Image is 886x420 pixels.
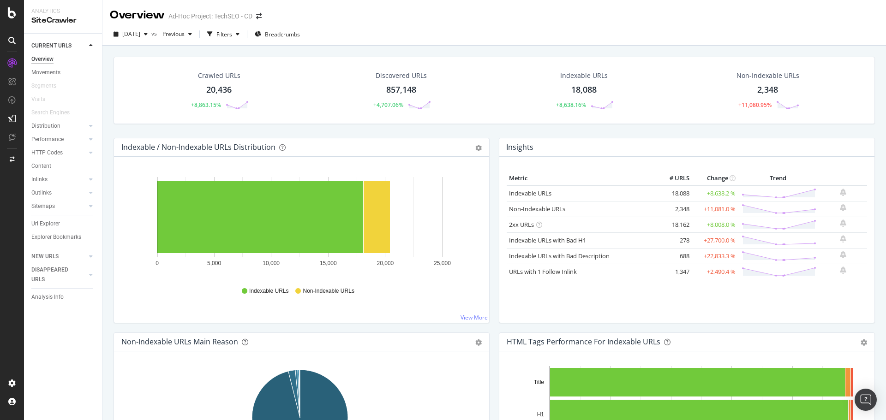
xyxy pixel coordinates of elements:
div: +11,080.95% [738,101,772,109]
a: Segments [31,81,66,91]
div: CURRENT URLS [31,41,72,51]
div: Crawled URLs [198,71,240,80]
td: +2,490.4 % [692,264,738,279]
a: Non-Indexable URLs [509,205,565,213]
div: Search Engines [31,108,70,118]
div: Indexable / Non-Indexable URLs Distribution [121,142,275,152]
div: Filters [216,30,232,38]
td: 2,348 [655,201,692,217]
a: Explorer Bookmarks [31,232,96,242]
a: Indexable URLs with Bad Description [509,252,610,260]
div: bell-plus [840,219,846,227]
h4: Insights [506,141,533,154]
span: Breadcrumbs [265,30,300,38]
div: Non-Indexable URLs [736,71,799,80]
div: Analysis Info [31,292,64,302]
th: # URLS [655,172,692,185]
th: Change [692,172,738,185]
div: bell-plus [840,189,846,196]
td: 18,088 [655,185,692,201]
a: Overview [31,54,96,64]
span: vs [151,30,159,37]
div: bell-plus [840,235,846,243]
a: Analysis Info [31,292,96,302]
td: 18,162 [655,217,692,232]
div: SiteCrawler [31,15,95,26]
div: Open Intercom Messenger [855,389,877,411]
td: 688 [655,248,692,264]
div: 2,348 [757,84,778,96]
div: 857,148 [386,84,416,96]
div: Ad-Hoc Project: TechSEO - CD [168,12,252,21]
span: Previous [159,30,185,38]
text: 10,000 [263,260,280,266]
a: CURRENT URLS [31,41,86,51]
div: gear [861,339,867,346]
a: Url Explorer [31,219,96,229]
span: 2025 Oct. 9th [122,30,140,38]
a: URLs with 1 Follow Inlink [509,267,577,276]
a: Performance [31,135,86,144]
a: Visits [31,95,54,104]
a: Content [31,161,96,171]
div: Performance [31,135,64,144]
div: Movements [31,68,60,77]
td: 278 [655,232,692,248]
div: Visits [31,95,45,104]
td: 1,347 [655,264,692,279]
td: +8,638.2 % [692,185,738,201]
div: Url Explorer [31,219,60,229]
a: DISAPPEARED URLS [31,265,86,284]
div: HTML Tags Performance for Indexable URLs [507,337,660,346]
text: 0 [156,260,159,266]
div: Content [31,161,51,171]
div: DISAPPEARED URLS [31,265,78,284]
div: Distribution [31,121,60,131]
a: Indexable URLs [509,189,551,197]
div: Sitemaps [31,201,55,211]
td: +22,833.3 % [692,248,738,264]
button: Breadcrumbs [251,27,304,41]
div: Explorer Bookmarks [31,232,81,242]
text: 15,000 [320,260,337,266]
text: H1 [537,411,545,418]
div: +8,638.16% [556,101,586,109]
button: Filters [204,27,243,41]
div: Segments [31,81,56,91]
div: gear [475,339,482,346]
a: Distribution [31,121,86,131]
div: +4,707.06% [373,101,403,109]
div: 20,436 [206,84,232,96]
div: bell-plus [840,251,846,258]
a: Movements [31,68,96,77]
td: +11,081.0 % [692,201,738,217]
a: HTTP Codes [31,148,86,158]
td: +27,700.0 % [692,232,738,248]
button: Previous [159,27,196,41]
a: Outlinks [31,188,86,198]
a: 2xx URLs [509,220,534,229]
a: View More [461,314,488,321]
div: HTTP Codes [31,148,63,158]
div: gear [475,145,482,151]
div: bell-plus [840,266,846,274]
div: Overview [110,7,165,23]
div: NEW URLS [31,252,59,261]
span: Indexable URLs [249,287,288,295]
text: Title [534,379,545,385]
div: Analytics [31,7,95,15]
div: arrow-right-arrow-left [256,13,262,19]
div: bell-plus [840,204,846,211]
svg: A chart. [121,172,479,278]
a: Inlinks [31,175,86,184]
div: Inlinks [31,175,48,184]
td: +8,008.0 % [692,217,738,232]
div: Overview [31,54,54,64]
div: +8,863.15% [191,101,221,109]
div: 18,088 [571,84,597,96]
th: Metric [507,172,655,185]
a: Indexable URLs with Bad H1 [509,236,586,244]
text: 25,000 [434,260,451,266]
span: Non-Indexable URLs [303,287,354,295]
